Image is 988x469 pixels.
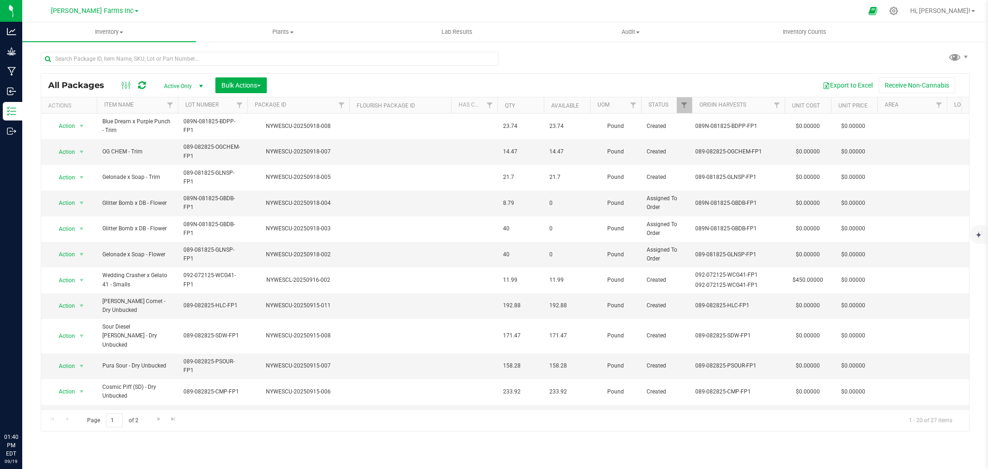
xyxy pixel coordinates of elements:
[50,120,76,133] span: Action
[677,97,692,113] a: Filter
[503,173,538,182] span: 21.7
[549,250,585,259] span: 0
[183,246,242,263] span: 089-081825-GLNSP-FP1
[785,216,831,242] td: $0.00000
[695,250,782,259] div: Value 1: 089-081825-GLNSP-FP1
[695,301,782,310] div: Value 1: 089-082825-HLC-FP1
[185,101,219,108] a: Lot Number
[370,22,544,42] a: Lab Results
[246,361,351,370] div: NYWESCU-20250915-007
[837,171,870,184] span: $0.00000
[785,379,831,405] td: $0.00000
[837,222,870,235] span: $0.00000
[596,122,636,131] span: Pound
[596,173,636,182] span: Pound
[785,293,831,319] td: $0.00000
[596,387,636,396] span: Pound
[183,387,242,396] span: 089-082825-CMP-FP1
[503,331,538,340] span: 171.47
[357,102,415,109] a: Flourish Package ID
[596,361,636,370] span: Pound
[7,47,16,56] inline-svg: Grow
[901,413,960,427] span: 1 - 20 of 27 items
[102,297,172,315] span: [PERSON_NAME] Comet - Dry Unbucked
[544,28,717,36] span: Audit
[647,246,686,263] span: Assigned To Order
[50,248,76,261] span: Action
[76,222,88,235] span: select
[785,114,831,139] td: $0.00000
[50,330,76,342] span: Action
[50,360,76,373] span: Action
[102,147,172,156] span: OG CHEM - Trim
[503,199,538,208] span: 8.79
[549,147,585,156] span: 14.47
[76,146,88,158] span: select
[76,120,88,133] span: select
[76,360,88,373] span: select
[954,101,980,108] a: Location
[104,101,134,108] a: Item Name
[785,242,831,267] td: $0.00000
[255,101,286,108] a: Package ID
[102,224,172,233] span: Glitter Bomb x DB - Flower
[503,250,538,259] span: 40
[647,122,686,131] span: Created
[196,22,370,42] a: Plants
[102,117,172,135] span: Blue Dream x Purple Punch - Trim
[931,97,947,113] a: Filter
[9,395,37,423] iframe: Resource center
[246,250,351,259] div: NYWESCU-20250918-002
[48,102,93,109] div: Actions
[769,97,785,113] a: Filter
[221,82,261,89] span: Bulk Actions
[647,220,686,238] span: Assigned To Order
[695,147,782,156] div: Value 1: 089-082825-OGCHEM-FP1
[549,199,585,208] span: 0
[76,299,88,312] span: select
[785,190,831,216] td: $0.00000
[51,7,134,15] span: [PERSON_NAME] Farms Inc
[838,102,868,109] a: Unit Price
[503,361,538,370] span: 158.28
[647,194,686,212] span: Assigned To Order
[549,387,585,396] span: 233.92
[885,101,899,108] a: Area
[76,385,88,398] span: select
[785,319,831,354] td: $0.00000
[888,6,900,15] div: Manage settings
[152,413,165,426] a: Go to the next page
[41,52,498,66] input: Search Package ID, Item Name, SKU, Lot or Part Number...
[837,385,870,399] span: $0.00000
[695,122,782,131] div: Value 1: 089N-081825-BDPP-FP1
[246,122,351,131] div: NYWESCU-20250918-008
[785,267,831,293] td: $450.00000
[647,387,686,396] span: Created
[76,196,88,209] span: select
[76,248,88,261] span: select
[549,276,585,285] span: 11.99
[837,299,870,312] span: $0.00000
[215,77,267,93] button: Bulk Actions
[102,199,172,208] span: Glitter Bomb x DB - Flower
[246,301,351,310] div: NYWESCU-20250915-011
[102,323,172,349] span: Sour Diesel [PERSON_NAME] - Dry Unbucked
[647,173,686,182] span: Created
[7,87,16,96] inline-svg: Inbound
[48,80,113,90] span: All Packages
[792,102,820,109] a: Unit Cost
[7,27,16,36] inline-svg: Analytics
[232,97,247,113] a: Filter
[102,250,172,259] span: Gelonade x Soap - Flower
[596,199,636,208] span: Pound
[79,413,146,428] span: Page of 2
[50,222,76,235] span: Action
[22,28,196,36] span: Inventory
[785,139,831,165] td: $0.00000
[183,220,242,238] span: 089N-081825-GBDB-FP1
[183,194,242,212] span: 089N-081825-GBDB-FP1
[647,301,686,310] span: Created
[106,413,123,428] input: 1
[551,102,579,109] a: Available
[837,273,870,287] span: $0.00000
